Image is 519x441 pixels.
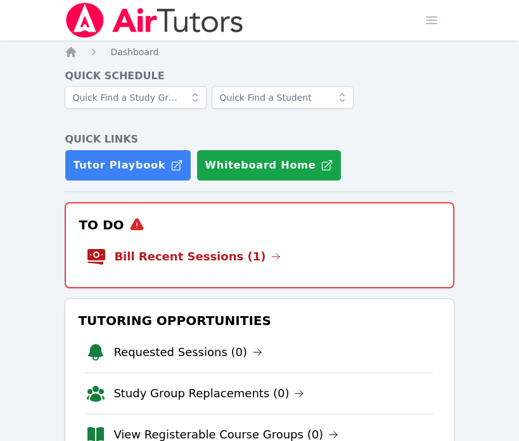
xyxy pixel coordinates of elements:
[110,46,158,58] a: Dashboard
[113,343,262,361] a: Requested Sessions (0)
[65,150,191,181] a: Tutor Playbook
[114,248,281,265] a: Bill Recent Sessions (1)
[65,3,244,38] img: Air Tutors
[212,86,354,109] input: Quick Find a Student
[65,46,454,58] nav: Breadcrumb
[110,47,158,57] span: Dashboard
[196,150,342,181] button: Whiteboard Home
[75,309,443,332] h3: Tutoring Opportunities
[65,86,207,109] input: Quick Find a Study Group
[113,385,304,402] a: Study Group Replacements (0)
[76,214,442,236] h3: To Do
[65,68,454,84] h4: Quick Schedule
[65,132,454,147] h4: Quick Links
